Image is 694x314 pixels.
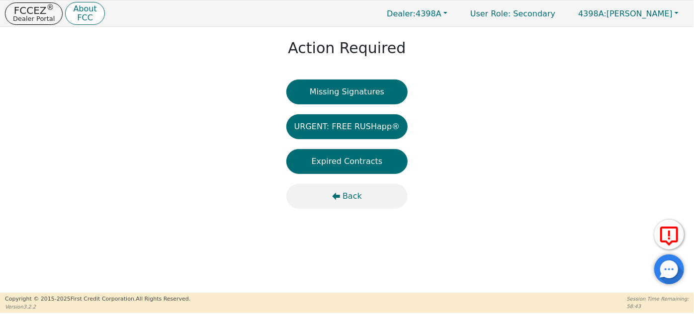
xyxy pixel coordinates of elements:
button: AboutFCC [65,2,104,25]
p: Secondary [460,4,565,23]
span: 4398A [387,9,441,18]
span: Back [343,190,362,202]
button: URGENT: FREE RUSHapp® [286,114,408,139]
span: [PERSON_NAME] [578,9,673,18]
span: User Role : [470,9,511,18]
sup: ® [47,3,54,12]
p: Version 3.2.2 [5,303,190,311]
p: Session Time Remaining: [627,295,689,303]
a: User Role: Secondary [460,4,565,23]
button: FCCEZ®Dealer Portal [5,2,63,25]
p: About [73,5,96,13]
button: 4398A:[PERSON_NAME] [568,6,689,21]
span: 4398A: [578,9,607,18]
p: FCC [73,14,96,22]
span: All Rights Reserved. [136,296,190,302]
button: Report Error to FCC [654,220,684,249]
button: Back [286,184,408,209]
button: Dealer:4398A [376,6,458,21]
button: Expired Contracts [286,149,408,174]
p: Copyright © 2015- 2025 First Credit Corporation. [5,295,190,304]
button: Missing Signatures [286,79,408,104]
p: FCCEZ [13,5,55,15]
h1: Action Required [288,39,406,57]
p: 58:43 [627,303,689,310]
p: Dealer Portal [13,15,55,22]
span: Dealer: [387,9,416,18]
